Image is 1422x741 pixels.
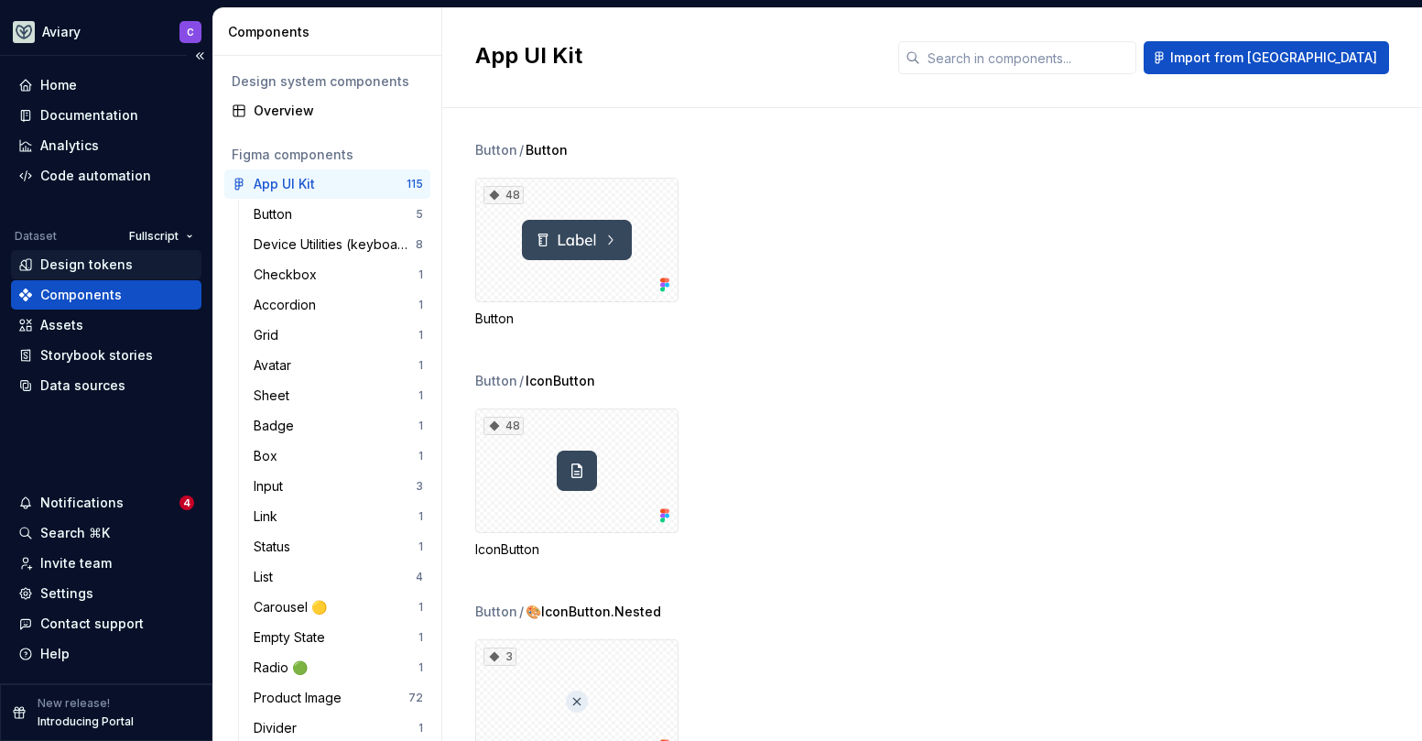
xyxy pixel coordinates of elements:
div: Accordion [254,296,323,314]
button: Help [11,639,201,669]
a: Product Image72 [246,683,430,713]
span: Fullscript [129,229,179,244]
div: 3 [483,648,516,666]
button: Notifications4 [11,488,201,518]
div: Product Image [254,689,349,707]
div: 4 [416,570,423,584]
a: Radio 🟢1 [246,653,430,682]
div: Storybook stories [40,346,153,365]
p: New release! [38,696,110,711]
a: App UI Kit115 [224,169,430,199]
div: 72 [408,691,423,705]
div: Divider [254,719,304,737]
div: C [187,25,194,39]
a: Accordion1 [246,290,430,320]
div: 5 [416,207,423,222]
span: 4 [179,496,194,510]
div: Button [475,141,517,159]
button: Collapse sidebar [187,43,212,69]
div: Components [40,286,122,304]
a: Sheet1 [246,381,430,410]
div: Components [228,23,434,41]
img: 256e2c79-9abd-4d59-8978-03feab5a3943.png [13,21,35,43]
div: Sheet [254,387,297,405]
div: Device Utilities (keyboards etc) [254,235,416,254]
div: Design tokens [40,256,133,274]
button: Search ⌘K [11,518,201,548]
a: Storybook stories [11,341,201,370]
div: Help [40,645,70,663]
button: Import from [GEOGRAPHIC_DATA] [1144,41,1389,74]
a: Data sources [11,371,201,400]
span: / [519,141,524,159]
span: Button [526,141,568,159]
div: 1 [418,449,423,463]
a: Grid1 [246,321,430,350]
div: Avatar [254,356,299,375]
div: Button [254,205,299,223]
button: Contact support [11,609,201,638]
a: Box1 [246,441,430,471]
a: Design tokens [11,250,201,279]
a: Device Utilities (keyboards etc)8 [246,230,430,259]
div: 3 [416,479,423,494]
div: 48 [483,186,524,204]
div: 1 [418,298,423,312]
a: Button5 [246,200,430,229]
a: Analytics [11,131,201,160]
button: Fullscript [121,223,201,249]
div: 8 [416,237,423,252]
span: Import from [GEOGRAPHIC_DATA] [1170,49,1377,67]
span: / [519,372,524,390]
span: / [519,603,524,621]
div: 1 [418,358,423,373]
div: Analytics [40,136,99,155]
div: 48IconButton [475,409,678,559]
a: Status1 [246,532,430,561]
div: Button [475,310,678,328]
a: Documentation [11,101,201,130]
a: Empty State1 [246,623,430,652]
div: Status [254,538,298,556]
div: 1 [418,267,423,282]
div: 1 [418,328,423,343]
div: 1 [418,721,423,736]
div: Contact support [40,615,144,633]
div: 1 [418,509,423,524]
div: Aviary [42,23,81,41]
div: App UI Kit [254,175,315,193]
span: 🎨IconButton.Nested [526,603,661,621]
a: Assets [11,311,201,340]
div: 1 [418,630,423,645]
div: 1 [418,419,423,433]
div: Input [254,477,290,496]
div: Empty State [254,628,332,647]
div: Search ⌘K [40,524,110,542]
div: Grid [254,326,286,344]
div: IconButton [475,540,678,559]
div: Data sources [40,376,125,395]
a: Invite team [11,549,201,578]
div: Checkbox [254,266,324,284]
div: Figma components [232,146,423,164]
h2: App UI Kit [475,41,876,71]
div: 1 [418,539,423,554]
a: Components [11,280,201,310]
a: Badge1 [246,411,430,441]
div: Carousel 🟡 [254,598,334,616]
a: List4 [246,562,430,592]
div: 115 [407,177,423,191]
div: Overview [254,102,423,120]
div: Dataset [15,229,57,244]
div: Badge [254,417,301,435]
p: Introducing Portal [38,714,134,729]
input: Search in components... [920,41,1136,74]
a: Carousel 🟡1 [246,593,430,622]
div: Home [40,76,77,94]
div: Settings [40,584,93,603]
div: Button [475,372,517,390]
div: 48 [483,417,524,435]
a: Home [11,71,201,100]
a: Checkbox1 [246,260,430,289]
div: Invite team [40,554,112,572]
